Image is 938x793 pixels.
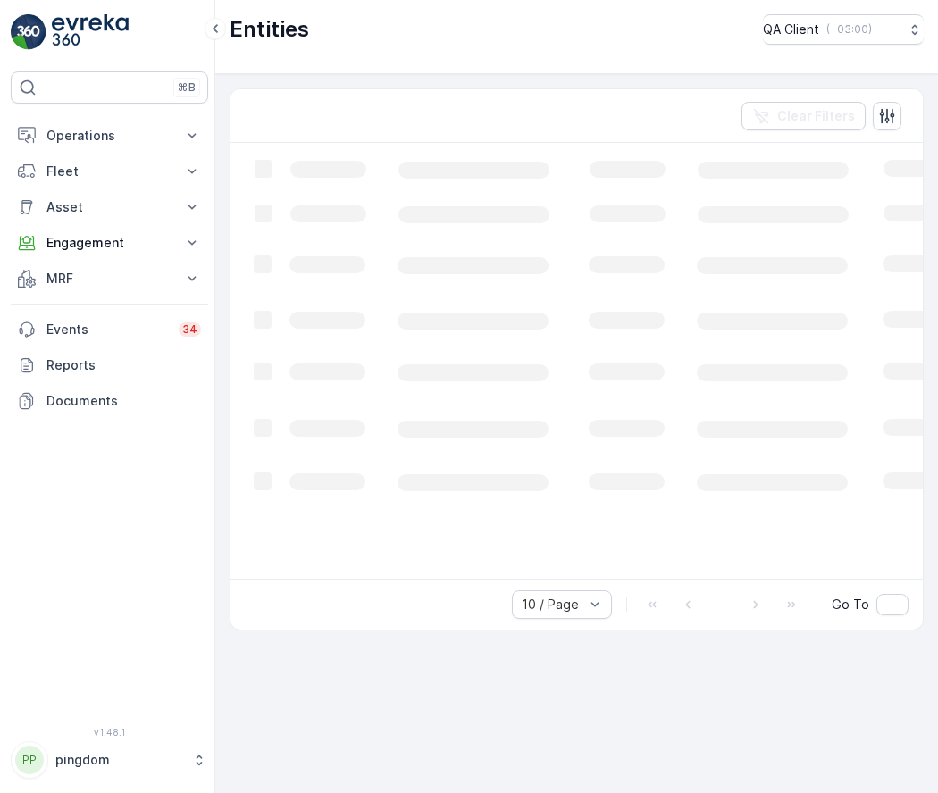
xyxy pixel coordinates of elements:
[11,741,208,779] button: PPpingdom
[11,347,208,383] a: Reports
[832,596,869,614] span: Go To
[46,321,168,338] p: Events
[11,261,208,296] button: MRF
[777,107,855,125] p: Clear Filters
[11,118,208,154] button: Operations
[11,154,208,189] button: Fleet
[11,14,46,50] img: logo
[46,356,201,374] p: Reports
[52,14,129,50] img: logo_light-DOdMpM7g.png
[230,15,309,44] p: Entities
[46,127,172,145] p: Operations
[15,746,44,774] div: PP
[55,751,183,769] p: pingdom
[11,225,208,261] button: Engagement
[182,322,197,337] p: 34
[826,22,872,37] p: ( +03:00 )
[46,392,201,410] p: Documents
[741,102,866,130] button: Clear Filters
[11,383,208,419] a: Documents
[763,14,924,45] button: QA Client(+03:00)
[11,727,208,738] span: v 1.48.1
[46,270,172,288] p: MRF
[11,189,208,225] button: Asset
[46,234,172,252] p: Engagement
[11,312,208,347] a: Events34
[763,21,819,38] p: QA Client
[178,80,196,95] p: ⌘B
[46,163,172,180] p: Fleet
[46,198,172,216] p: Asset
